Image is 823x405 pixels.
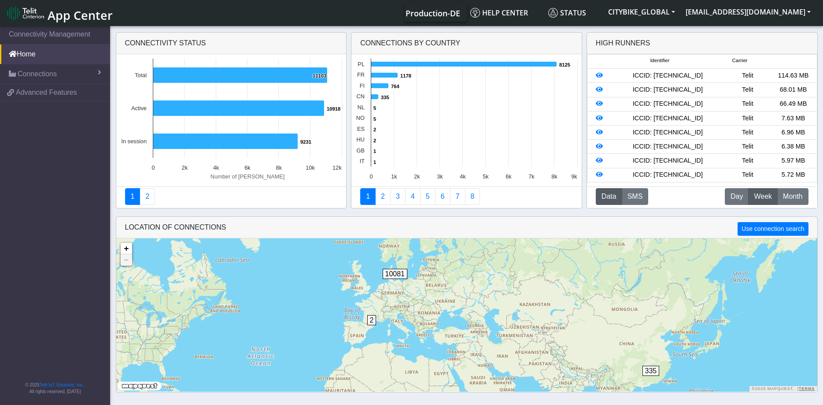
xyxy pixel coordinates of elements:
[373,105,376,111] text: 5
[391,173,397,180] text: 1k
[506,173,512,180] text: 6k
[40,383,84,387] a: Telit IoT Solutions, Inc.
[351,33,582,54] div: Connections By Country
[369,173,373,180] text: 0
[332,164,342,171] text: 12k
[406,8,460,19] span: Production-DE
[571,173,577,180] text: 9k
[356,115,365,121] text: NO
[7,6,44,20] img: logo-telit-cinterion-gw-new.png
[777,188,808,205] button: Month
[545,4,603,22] a: Status
[771,99,816,109] div: 66.49 MB
[771,71,816,81] div: 114.63 MB
[783,191,802,202] span: Month
[16,87,77,98] span: Advanced Features
[467,4,545,22] a: Help center
[360,158,365,164] text: IT
[135,72,147,78] text: Total
[400,73,411,78] text: 1178
[611,85,725,95] div: ICCID: [TECHNICAL_ID]
[596,38,650,48] div: High Runners
[327,106,340,111] text: 10918
[151,164,155,171] text: 0
[611,114,725,123] div: ICCID: [TECHNICAL_ID]
[405,4,460,22] a: Your current platform instance
[749,386,817,392] div: ©2025 MapQuest, |
[210,173,285,180] text: Number of [PERSON_NAME]
[121,254,132,266] a: Zoom out
[125,188,140,205] a: Connectivity status
[116,217,817,238] div: LOCATION OF CONNECTIONS
[725,128,771,137] div: Telit
[771,128,816,137] div: 6.96 MB
[771,85,816,95] div: 68.01 MB
[357,71,365,78] text: FR
[48,7,113,23] span: App Center
[611,170,725,180] div: ICCID: [TECHNICAL_ID]
[360,188,573,205] nav: Summary paging
[725,156,771,166] div: Telit
[799,386,815,391] a: Terms
[405,188,421,205] a: Connections By Carrier
[603,4,680,20] button: CITYBIKE_GLOBAL
[300,139,311,145] text: 9231
[650,57,669,64] span: Identifier
[731,191,743,202] span: Day
[725,188,749,205] button: Day
[725,71,771,81] div: Telit
[313,73,326,78] text: 11103
[460,173,466,180] text: 4k
[771,142,816,152] div: 6.38 MB
[373,149,376,154] text: 1
[725,114,771,123] div: Telit
[611,99,725,109] div: ICCID: [TECHNICAL_ID]
[437,173,443,180] text: 3k
[358,61,365,67] text: PL
[611,71,725,81] div: ICCID: [TECHNICAL_ID]
[748,188,778,205] button: Week
[642,366,660,376] span: 335
[548,8,586,18] span: Status
[738,222,808,236] button: Use connection search
[680,4,816,20] button: [EMAIL_ADDRESS][DOMAIN_NAME]
[559,62,570,67] text: 8125
[470,8,480,18] img: knowledge.svg
[622,188,649,205] button: SMS
[420,188,435,205] a: Usage by Carrier
[357,126,365,132] text: ES
[528,173,535,180] text: 7k
[357,93,365,100] text: CN
[725,142,771,152] div: Telit
[771,170,816,180] div: 5.72 MB
[182,164,188,171] text: 2k
[121,138,147,145] text: In session
[732,57,747,64] span: Carrier
[213,164,219,171] text: 4k
[725,170,771,180] div: Telit
[391,84,399,89] text: 764
[725,85,771,95] div: Telit
[140,188,155,205] a: Deployment status
[470,8,528,18] span: Help center
[725,99,771,109] div: Telit
[551,173,557,180] text: 8k
[375,188,391,205] a: Carrier
[611,156,725,166] div: ICCID: [TECHNICAL_ID]
[244,164,251,171] text: 6k
[373,116,376,122] text: 5
[611,128,725,137] div: ICCID: [TECHNICAL_ID]
[435,188,450,205] a: 14 Days Trend
[357,136,365,143] text: HU
[754,191,772,202] span: Week
[611,142,725,152] div: ICCID: [TECHNICAL_ID]
[771,156,816,166] div: 5.97 MB
[771,114,816,123] div: 7.63 MB
[357,147,365,154] text: GB
[373,127,376,132] text: 2
[121,243,132,254] a: Zoom in
[360,188,376,205] a: Connections By Country
[276,164,282,171] text: 8k
[7,4,111,22] a: App Center
[18,69,57,79] span: Connections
